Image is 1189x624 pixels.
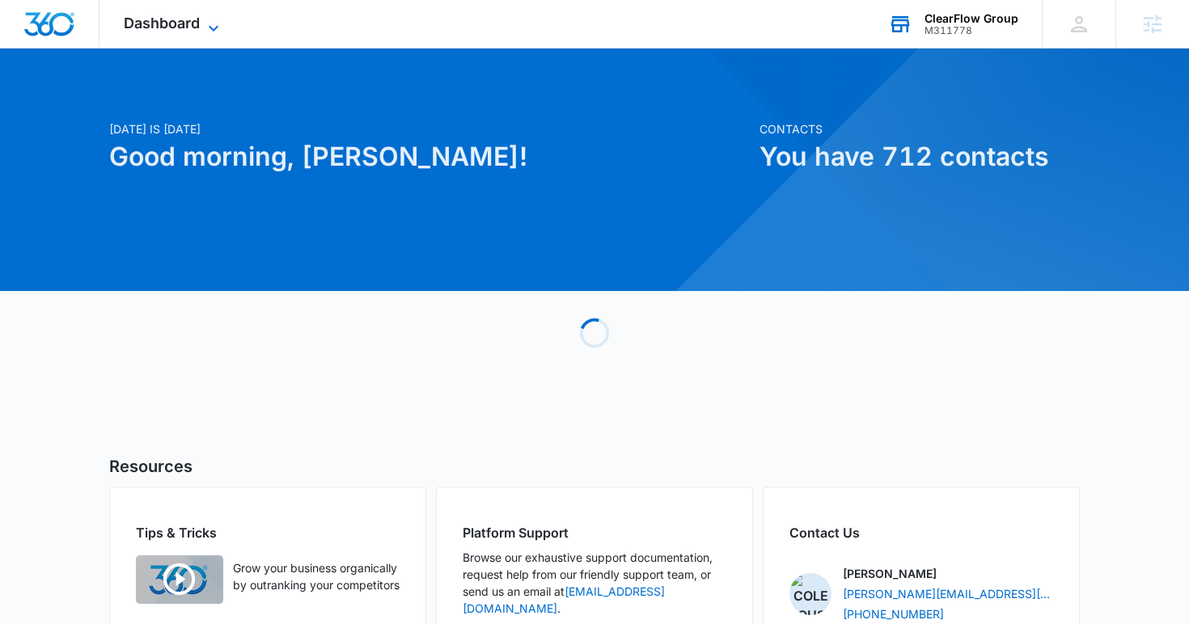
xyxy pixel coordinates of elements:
p: Grow your business organically by outranking your competitors [233,559,400,593]
h2: Platform Support [463,523,726,542]
div: account name [925,12,1018,25]
h5: Resources [109,454,1080,479]
h1: Good morning, [PERSON_NAME]! [109,137,750,176]
img: Cole Rouse [789,573,831,615]
h2: Tips & Tricks [136,523,400,542]
a: [PHONE_NUMBER] [843,605,944,622]
div: account id [925,25,1018,36]
p: Browse our exhaustive support documentation, request help from our friendly support team, or send... [463,549,726,617]
span: Dashboard [124,15,200,32]
h2: Contact Us [789,523,1053,542]
p: [PERSON_NAME] [843,565,937,582]
p: Contacts [760,120,1080,137]
h1: You have 712 contacts [760,137,1080,176]
p: [DATE] is [DATE] [109,120,750,137]
img: Quick Overview Video [136,555,223,604]
a: [PERSON_NAME][EMAIL_ADDRESS][PERSON_NAME][DOMAIN_NAME] [843,585,1053,602]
